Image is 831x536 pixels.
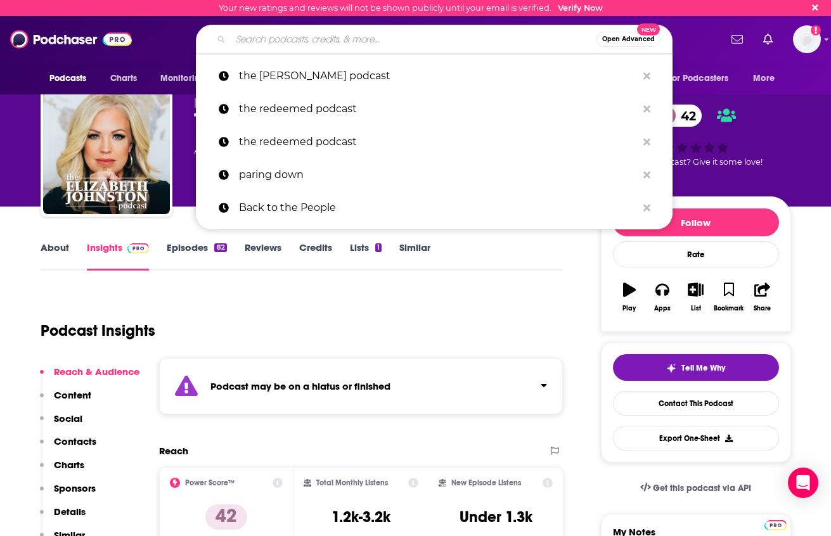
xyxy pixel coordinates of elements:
button: Play [613,274,646,320]
a: paring down [196,158,673,191]
a: Episodes82 [167,241,226,271]
input: Search podcasts, credits, & more... [231,29,596,49]
button: Open AdvancedNew [596,32,660,47]
span: Get this podcast via API [653,483,751,494]
button: Bookmark [712,274,745,320]
span: Good podcast? Give it some love! [629,157,763,167]
a: Pro website [764,518,787,530]
p: Content [54,389,91,401]
a: Lists1 [350,241,382,271]
p: Sponsors [54,482,96,494]
a: the [PERSON_NAME] podcast [196,60,673,93]
div: Play [622,305,636,312]
button: open menu [744,67,790,91]
button: Share [745,274,778,320]
p: the elizabeth johnston podcast [239,60,637,93]
button: Charts [40,459,84,482]
span: New [637,23,660,35]
h2: Power Score™ [185,478,235,487]
a: Reviews [245,241,281,271]
button: tell me why sparkleTell Me Why [613,354,779,381]
div: List [691,305,701,312]
button: List [679,274,712,320]
div: Open Intercom Messenger [788,468,818,498]
a: InsightsPodchaser Pro [87,241,150,271]
span: For Podcasters [668,70,729,87]
img: tell me why sparkle [666,363,676,373]
span: Monitoring [160,70,205,87]
button: Content [40,389,91,412]
h2: New Episode Listens [451,478,521,487]
button: Follow [613,208,779,236]
a: Verify Now [558,3,603,13]
strong: Podcast may be on a hiatus or finished [210,380,390,392]
p: Charts [54,459,84,471]
a: Show notifications dropdown [726,29,748,50]
p: the redeemed podcast [239,125,637,158]
div: Rate [613,241,779,267]
button: open menu [660,67,747,91]
p: 42 [205,504,247,530]
span: Podcasts [49,70,87,87]
p: Back to the People [239,191,637,224]
button: Apps [646,274,679,320]
button: Contacts [40,435,96,459]
div: Bookmark [714,305,744,312]
button: Details [40,506,86,529]
span: Logged in as KatieP [793,25,821,53]
button: open menu [41,67,103,91]
p: Social [54,412,82,424]
p: the redeemed podcast [239,93,637,125]
span: Charts [110,70,138,87]
a: Show notifications dropdown [758,29,778,50]
span: Tell Me Why [681,363,725,373]
button: Social [40,412,82,436]
button: Reach & Audience [40,366,139,389]
a: Similar [399,241,430,271]
div: 42Good podcast? Give it some love! [601,96,791,175]
a: the redeemed podcast [196,125,673,158]
svg: Email not verified [811,25,821,35]
div: Apps [654,305,671,312]
h3: Under 1.3k [460,507,532,526]
button: Show profile menu [793,25,821,53]
span: More [753,70,775,87]
h3: 1.2k-3.2k [332,507,390,526]
span: Open Advanced [602,36,655,42]
span: 42 [668,105,702,127]
img: Podchaser Pro [764,520,787,530]
p: paring down [239,158,637,191]
a: Get this podcast via API [630,473,762,504]
a: Contact This Podcast [613,391,779,416]
button: Sponsors [40,482,96,506]
div: Share [754,305,771,312]
div: Your new ratings and reviews will not be shown publicly until your email is verified. [219,3,603,13]
a: the redeemed podcast [196,93,673,125]
div: 82 [214,243,226,252]
a: Credits [299,241,332,271]
h1: Podcast Insights [41,321,155,340]
a: Back to the People [196,191,673,224]
button: Export One-Sheet [613,426,779,450]
button: open menu [151,67,222,91]
a: About [41,241,69,271]
p: Details [54,506,86,518]
img: User Profile [793,25,821,53]
h2: Reach [159,445,188,457]
a: Charts [102,67,145,91]
p: Contacts [54,435,96,447]
a: 42 [655,105,702,127]
p: Reach & Audience [54,366,139,378]
h2: Total Monthly Listens [316,478,388,487]
img: The Elizabeth Johnston Podcast [43,87,170,214]
section: Click to expand status details [159,358,564,414]
div: 1 [375,243,382,252]
div: Search podcasts, credits, & more... [196,25,673,54]
div: A weekly podcast [194,143,526,158]
span: [PERSON_NAME] [194,96,285,108]
img: Podchaser - Follow, Share and Rate Podcasts [10,27,132,51]
img: Podchaser Pro [127,243,150,253]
